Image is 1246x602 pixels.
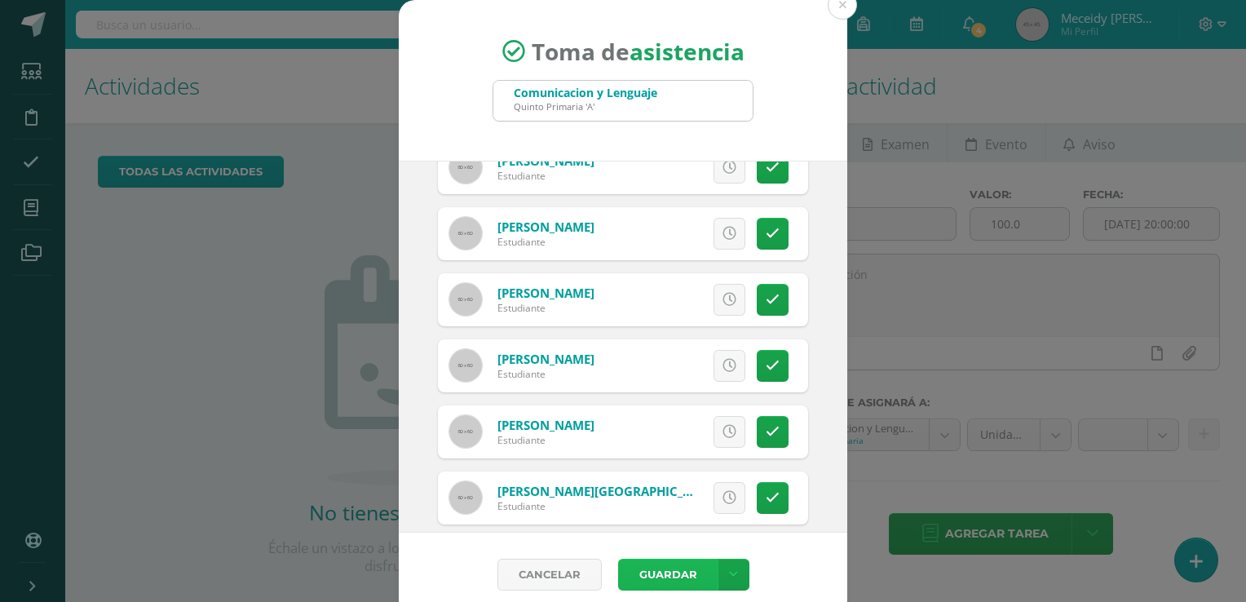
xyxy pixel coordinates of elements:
[449,283,482,316] img: 60x60
[497,433,594,447] div: Estudiante
[618,559,718,591] button: Guardar
[497,559,602,591] a: Cancelar
[514,100,657,113] div: Quinto Primaria 'A'
[449,151,482,184] img: 60x60
[532,36,745,67] span: Toma de
[449,349,482,382] img: 60x60
[497,367,594,381] div: Estudiante
[449,415,482,448] img: 60x60
[449,217,482,250] img: 60x60
[497,285,594,301] a: [PERSON_NAME]
[497,417,594,433] a: [PERSON_NAME]
[497,301,594,315] div: Estudiante
[630,36,745,67] strong: asistencia
[497,235,594,249] div: Estudiante
[497,483,719,499] a: [PERSON_NAME][GEOGRAPHIC_DATA]
[497,351,594,367] a: [PERSON_NAME]
[514,85,657,100] div: Comunicacion y Lenguaje
[497,499,693,513] div: Estudiante
[497,169,594,183] div: Estudiante
[497,219,594,235] a: [PERSON_NAME]
[449,481,482,514] img: 60x60
[493,81,753,121] input: Busca un grado o sección aquí...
